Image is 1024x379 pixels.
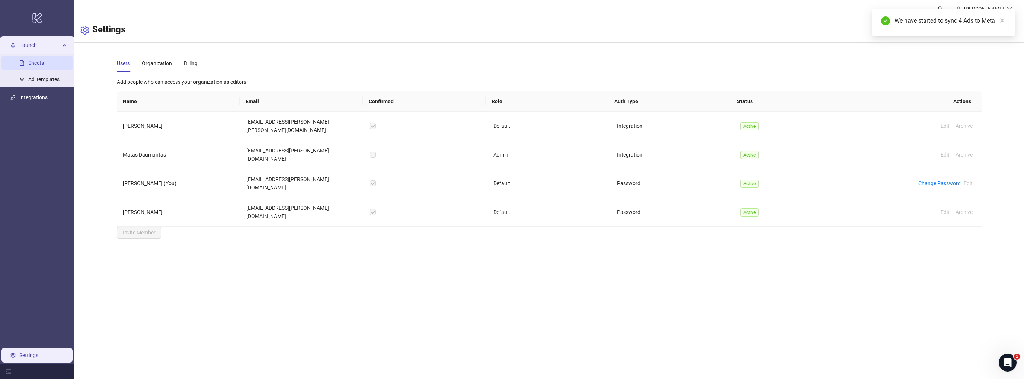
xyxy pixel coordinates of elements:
a: Settings [19,352,38,358]
span: check-circle [881,16,890,25]
td: Default [487,169,611,198]
a: Ad Templates [28,76,60,82]
td: Default [487,112,611,140]
div: Organization [142,59,172,67]
iframe: Intercom live chat [999,354,1017,372]
th: Actions [854,91,977,112]
a: Integrations [19,94,48,100]
div: [PERSON_NAME] [961,5,1007,13]
td: Integration [611,112,735,140]
div: Billing [184,59,198,67]
th: Role [486,91,608,112]
div: We have started to sync 4 Ads to Meta [895,16,1006,25]
td: [PERSON_NAME] [117,112,240,140]
th: Name [117,91,240,112]
td: Matas Daumantas [117,140,240,169]
span: Active [740,151,759,159]
td: Default [487,198,611,227]
td: [PERSON_NAME] (You) [117,169,240,198]
span: user [956,6,961,12]
div: Add people who can access your organization as editors. [117,78,982,86]
td: Integration [611,140,735,169]
th: Email [240,91,362,112]
button: Archive [953,150,976,159]
td: [EMAIL_ADDRESS][PERSON_NAME][DOMAIN_NAME] [240,140,364,169]
td: [EMAIL_ADDRESS][PERSON_NAME][DOMAIN_NAME] [240,169,364,198]
button: Archive [953,208,976,217]
td: Password [611,169,735,198]
h3: Settings [92,24,125,37]
th: Status [731,91,854,112]
span: menu-fold [6,369,11,374]
button: Archive [953,121,976,130]
span: bell [937,6,943,11]
span: rocket [10,42,16,48]
td: Admin [487,140,611,169]
a: Close [998,16,1006,25]
span: Launch [19,38,60,53]
button: Edit [938,208,953,217]
span: down [1007,6,1012,12]
span: Active [740,180,759,188]
td: [EMAIL_ADDRESS][PERSON_NAME][PERSON_NAME][DOMAIN_NAME] [240,112,364,140]
span: 1 [1014,354,1020,360]
a: Sheets [28,60,44,66]
td: Password [611,198,735,227]
span: setting [80,26,89,35]
span: close [999,18,1005,23]
td: [EMAIL_ADDRESS][PERSON_NAME][DOMAIN_NAME] [240,198,364,227]
span: Active [740,122,759,130]
a: Change Password [918,180,961,186]
div: Users [117,59,130,67]
button: Edit [961,179,976,188]
td: [PERSON_NAME] [117,198,240,227]
span: Active [740,208,759,217]
th: Auth Type [608,91,731,112]
button: Edit [938,121,953,130]
th: Confirmed [363,91,486,112]
button: Edit [938,150,953,159]
button: Invite Member [117,227,161,239]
